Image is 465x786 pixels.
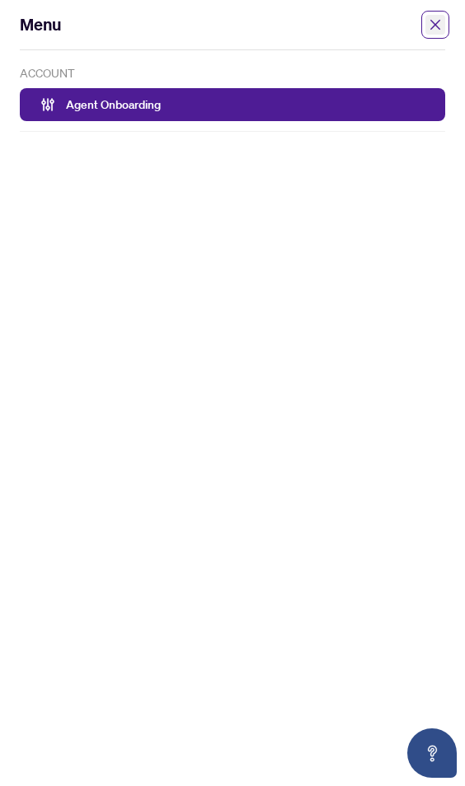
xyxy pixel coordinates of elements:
span: close [421,11,449,39]
a: Agent Onboarding [66,97,161,112]
div: ACCOUNT [20,63,445,82]
button: Close [425,15,445,35]
button: Open asap [407,728,457,778]
div: Menu [20,13,425,36]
